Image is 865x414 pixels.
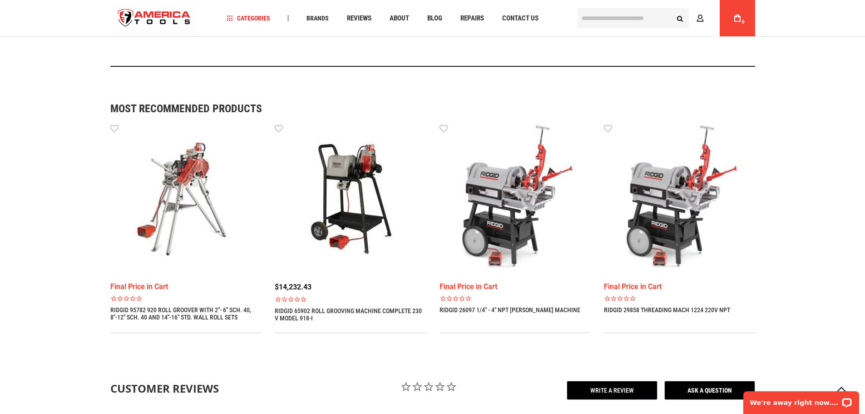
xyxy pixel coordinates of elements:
img: America Tools [110,1,198,35]
span: About [390,15,409,22]
a: store logo [110,1,198,35]
a: Brands [302,12,333,25]
span: Blog [427,15,442,22]
a: RIDGID 95782 920 ROLL GROOVER WITH 2"- 6" SCH. 40, 8"-12" SCH. 40 AND 14"-16" STD. WALL ROLL SETS [110,306,262,321]
img: RIDGID 26097 1/4" - 4" NPT HAMMER CHUCK MACHINE [440,123,591,274]
a: RIDGID 26097 1/4" - 4" NPT [PERSON_NAME] MACHINE [440,306,580,314]
span: Categories [227,15,270,21]
span: Rated 0.0 out of 5 stars 0 reviews [275,296,426,303]
div: Final Price in Cart [604,283,755,290]
strong: Most Recommended Products [110,103,723,114]
span: Repairs [460,15,484,22]
span: $14,232.43 [275,283,311,291]
a: Repairs [456,12,488,25]
img: RIDGID 29858 THREADING MACH 1224 220V NPT [604,123,755,274]
span: Contact Us [502,15,539,22]
img: RIDGID 95782 920 ROLL GROOVER WITH 2"- 6" SCH. 40, 8"-12" SCH. 40 AND 14"-16" STD. WALL ROLL SETS [110,123,262,274]
span: Reviews [347,15,371,22]
span: Rated 0.0 out of 5 stars 0 reviews [604,295,755,302]
a: Contact Us [498,12,543,25]
a: Categories [222,12,274,25]
span: 0 [742,20,745,25]
span: Rated 0.0 out of 5 stars 0 reviews [110,295,262,302]
img: RIDGID 65902 Roll Grooving Machine Complete 230 V Model 918-I [275,123,426,274]
span: Ask a Question [664,381,755,400]
a: Blog [423,12,446,25]
a: About [386,12,413,25]
a: Reviews [343,12,376,25]
iframe: LiveChat chat widget [737,385,865,414]
span: Rated 0.0 out of 5 stars 0 reviews [440,295,591,302]
span: Brands [306,15,329,21]
button: Search [672,10,689,27]
div: Final Price in Cart [440,283,591,290]
div: Final Price in Cart [110,283,262,290]
span: Write a Review [567,381,657,400]
a: RIDGID 65902 Roll Grooving Machine Complete 230 V Model 918-I [275,307,426,322]
div: Customer Reviews [110,381,242,396]
a: RIDGID 29858 THREADING MACH 1224 220V NPT [604,306,730,314]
